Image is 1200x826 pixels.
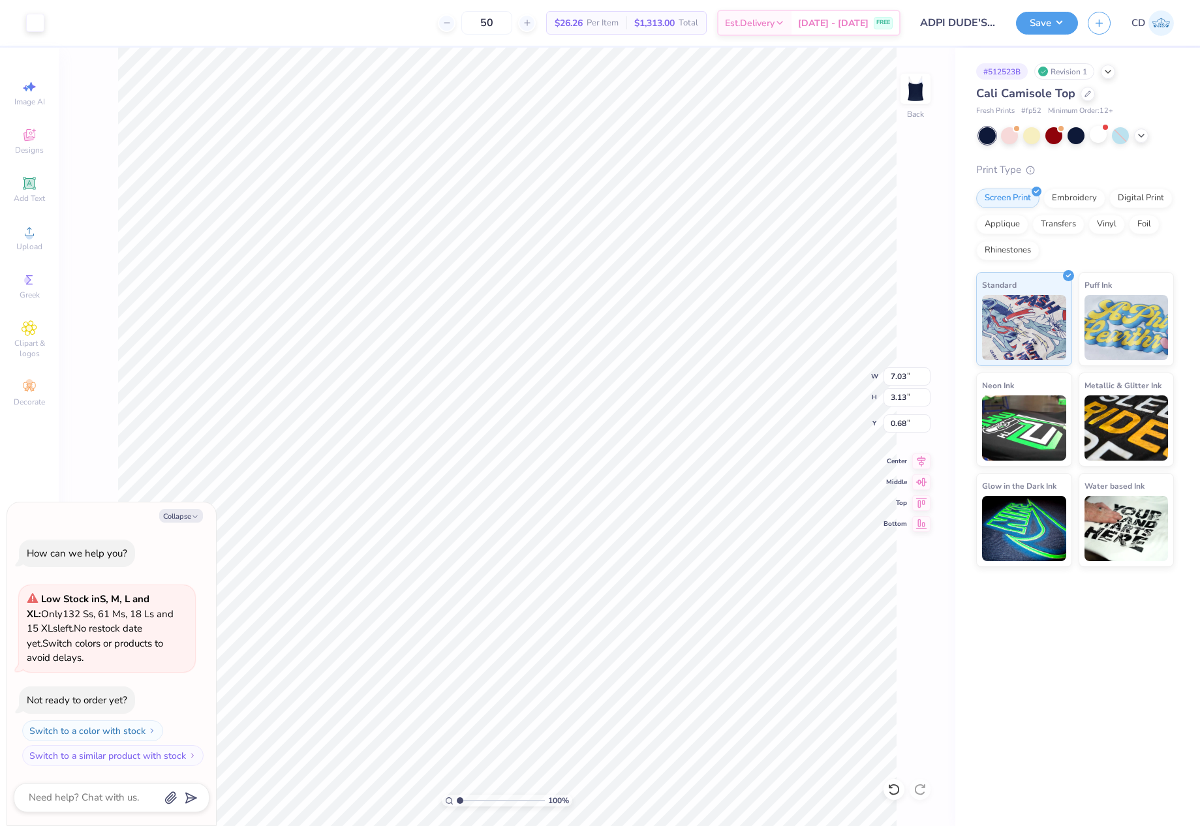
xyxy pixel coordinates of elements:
span: FREE [876,18,890,27]
div: Embroidery [1043,189,1105,208]
div: Back [907,108,924,120]
span: Only 132 Ss, 61 Ms, 18 Ls and 15 XLs left. Switch colors or products to avoid delays. [27,592,174,664]
strong: Low Stock in S, M, L and XL : [27,592,149,620]
span: $1,313.00 [634,16,675,30]
span: Total [679,16,698,30]
span: CD [1131,16,1145,31]
div: Not ready to order yet? [27,694,127,707]
div: Transfers [1032,215,1085,234]
span: Clipart & logos [7,338,52,359]
img: Switch to a similar product with stock [189,752,196,759]
span: Decorate [14,397,45,407]
span: Cali Camisole Top [976,85,1075,101]
span: Add Text [14,193,45,204]
div: Rhinestones [976,241,1039,260]
span: Water based Ink [1085,479,1145,493]
span: Designs [15,145,44,155]
span: 100 % [548,795,569,806]
span: Greek [20,290,40,300]
span: Glow in the Dark Ink [982,479,1056,493]
span: [DATE] - [DATE] [798,16,869,30]
div: # 512523B [976,63,1028,80]
span: # fp52 [1021,106,1041,117]
input: Untitled Design [910,10,1006,36]
span: Upload [16,241,42,252]
img: Standard [982,295,1066,360]
span: Standard [982,278,1017,292]
div: Foil [1129,215,1160,234]
div: Digital Print [1109,189,1173,208]
div: Vinyl [1088,215,1125,234]
button: Save [1016,12,1078,35]
div: Print Type [976,162,1174,177]
span: Metallic & Glitter Ink [1085,378,1162,392]
span: No restock date yet. [27,622,142,650]
span: Fresh Prints [976,106,1015,117]
img: Neon Ink [982,395,1066,461]
div: Applique [976,215,1028,234]
span: Bottom [884,519,907,528]
span: Est. Delivery [725,16,775,30]
span: Image AI [14,97,45,107]
span: Neon Ink [982,378,1014,392]
div: Revision 1 [1034,63,1094,80]
span: Middle [884,478,907,487]
img: Water based Ink [1085,496,1169,561]
span: $26.26 [555,16,583,30]
img: Puff Ink [1085,295,1169,360]
span: Center [884,457,907,466]
img: Glow in the Dark Ink [982,496,1066,561]
span: Top [884,498,907,508]
img: Metallic & Glitter Ink [1085,395,1169,461]
img: Cedric Diasanta [1148,10,1174,36]
img: Switch to a color with stock [148,727,156,735]
a: CD [1131,10,1174,36]
input: – – [461,11,512,35]
div: Screen Print [976,189,1039,208]
span: Per Item [587,16,619,30]
img: Back [902,76,929,102]
button: Switch to a color with stock [22,720,163,741]
button: Collapse [159,509,203,523]
button: Switch to a similar product with stock [22,745,204,766]
span: Puff Ink [1085,278,1112,292]
span: Minimum Order: 12 + [1048,106,1113,117]
div: How can we help you? [27,547,127,560]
